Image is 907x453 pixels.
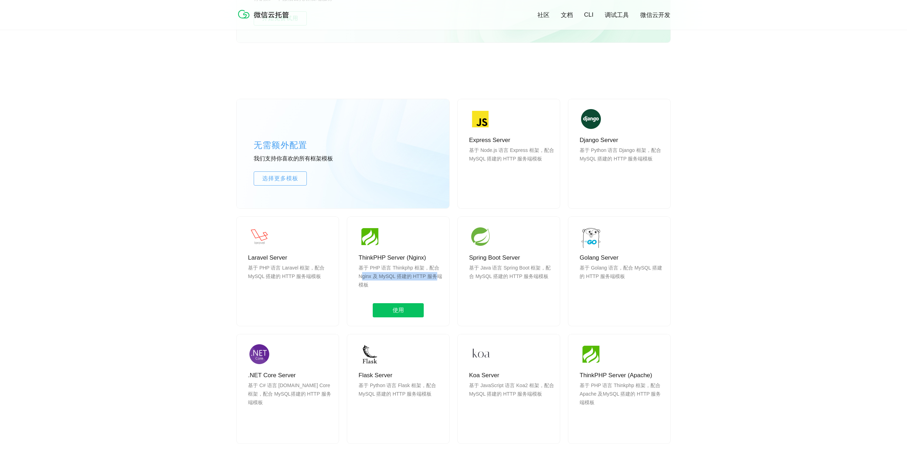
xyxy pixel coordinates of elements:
span: 选择更多模板 [254,174,306,183]
p: 我们支持你喜欢的所有框架模板 [254,155,360,163]
p: Golang Server [580,254,665,262]
a: CLI [584,11,593,18]
p: 基于 Python 语言 Django 框架，配合 MySQL 搭建的 HTTP 服务端模板 [580,146,665,180]
p: 基于 C# 语言 [DOMAIN_NAME] Core 框架，配合 MySQL搭建的 HTTP 服务端模板 [248,381,333,415]
p: 基于 Node.js 语言 Express 框架，配合 MySQL 搭建的 HTTP 服务端模板 [469,146,554,180]
a: 文档 [561,11,573,19]
a: 社区 [537,11,550,19]
p: 基于 JavaScript 语言 Koa2 框架，配合 MySQL 搭建的 HTTP 服务端模板 [469,381,554,415]
p: Flask Server [359,371,444,380]
p: Django Server [580,136,665,145]
p: ThinkPHP Server (Apache) [580,371,665,380]
p: 基于 Python 语言 Flask 框架，配合 MySQL 搭建的 HTTP 服务端模板 [359,381,444,415]
p: .NET Core Server [248,371,333,380]
p: Laravel Server [248,254,333,262]
p: 基于 Java 语言 Spring Boot 框架，配合 MySQL 搭建的 HTTP 服务端模板 [469,264,554,298]
p: Koa Server [469,371,554,380]
p: 基于 PHP 语言 Thinkphp 框架，配合 Nginx 及 MySQL 搭建的 HTTP 服务端模板 [359,264,444,298]
p: Spring Boot Server [469,254,554,262]
a: 调试工具 [605,11,629,19]
a: 微信云托管 [237,16,293,22]
span: 使用 [373,303,424,317]
img: 微信云托管 [237,7,293,21]
p: 基于 PHP 语言 Laravel 框架，配合 MySQL 搭建的 HTTP 服务端模板 [248,264,333,298]
p: 基于 Golang 语言，配合 MySQL 搭建的 HTTP 服务端模板 [580,264,665,298]
p: 基于 PHP 语言 Thinkphp 框架，配合 Apache 及MySQL 搭建的 HTTP 服务端模板 [580,381,665,415]
a: 微信云开发 [640,11,670,19]
p: Express Server [469,136,554,145]
p: ThinkPHP Server (Nginx) [359,254,444,262]
p: 无需额外配置 [254,138,360,152]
